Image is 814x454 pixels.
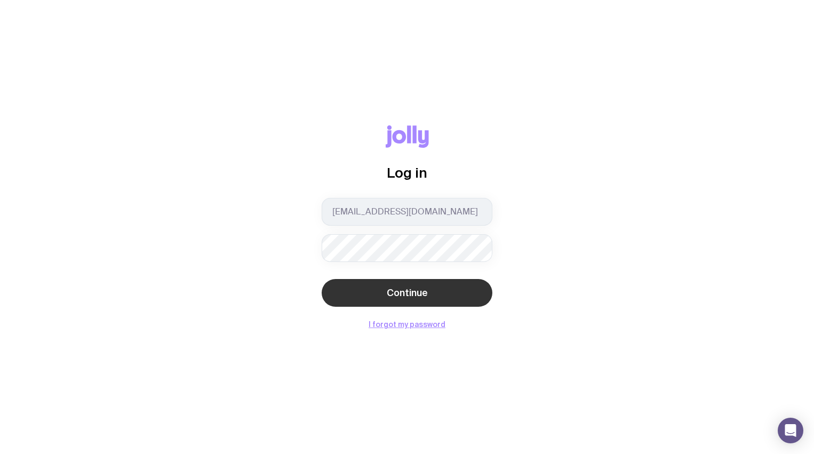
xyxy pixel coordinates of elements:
button: I forgot my password [369,320,445,329]
button: Continue [322,279,492,307]
input: you@email.com [322,198,492,226]
div: Open Intercom Messenger [778,418,803,443]
span: Log in [387,165,427,180]
span: Continue [387,286,428,299]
